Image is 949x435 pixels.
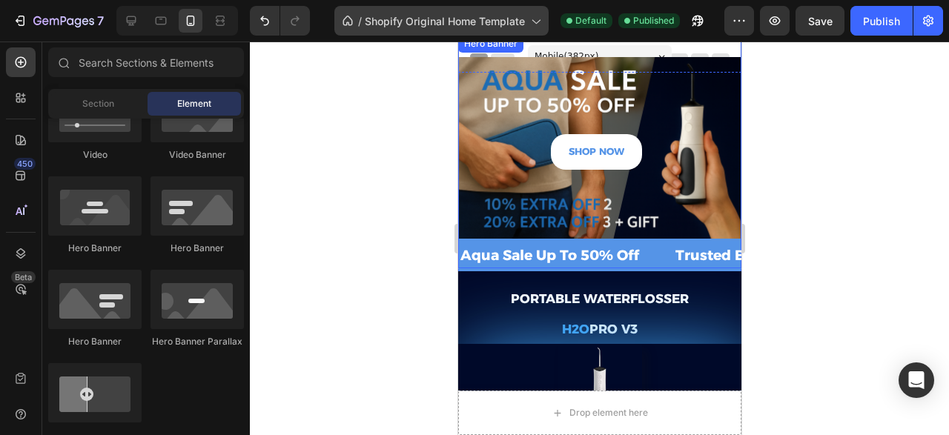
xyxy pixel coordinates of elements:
span: Save [808,15,833,27]
span: Published [633,14,674,27]
strong: Trusted By Over 46.658+ Customers [217,205,473,222]
div: Undo/Redo [250,6,310,36]
p: 7 [97,12,104,30]
span: / [358,13,362,29]
iframe: Design area [458,41,741,435]
button: Save [796,6,844,36]
div: 450 [14,158,36,170]
div: Open Intercom Messenger [899,362,934,398]
strong: H2O [104,280,131,295]
div: Hero Banner [48,242,142,255]
span: Default [575,14,606,27]
strong: PRO V3 [131,280,179,295]
div: Hero Banner [151,242,244,255]
div: Hero Banner [48,335,142,348]
div: Publish [863,13,900,29]
span: Element [177,97,211,110]
strong: PORTABLE WATERFLOSSER [53,250,231,265]
button: 7 [6,6,110,36]
input: Search Sections & Elements [48,47,244,77]
div: Video Banner [151,148,244,162]
img: image_demo.jpg [99,302,185,388]
span: Section [82,97,114,110]
span: Aqua Sale Up To 50% Off [2,205,181,222]
div: Video [48,148,142,162]
button: Publish [850,6,913,36]
span: Shopify Original Home Template [365,13,525,29]
div: Beta [11,271,36,283]
div: Hero Banner Parallax [151,335,244,348]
